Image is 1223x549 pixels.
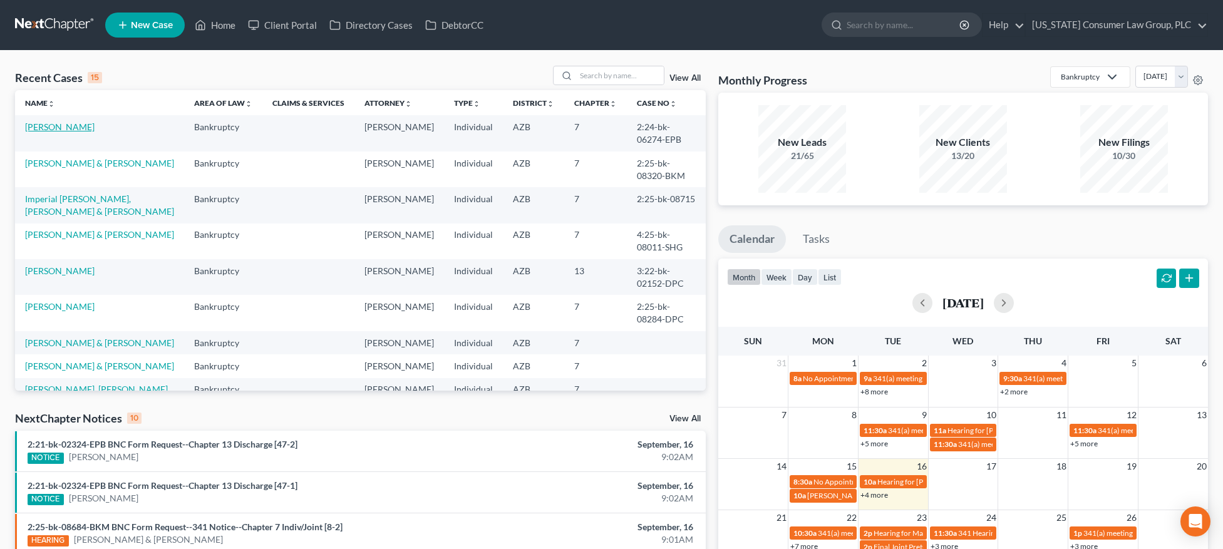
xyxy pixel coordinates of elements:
[69,451,138,463] a: [PERSON_NAME]
[985,510,998,525] span: 24
[934,439,957,449] span: 11:30a
[793,528,817,538] span: 10:30a
[25,158,174,168] a: [PERSON_NAME] & [PERSON_NAME]
[405,100,412,108] i: unfold_more
[503,331,564,354] td: AZB
[184,223,262,259] td: Bankruptcy
[669,414,701,423] a: View All
[864,426,887,435] span: 11:30a
[744,336,762,346] span: Sun
[564,223,627,259] td: 7
[609,100,617,108] i: unfold_more
[25,98,55,108] a: Nameunfold_more
[444,151,503,187] td: Individual
[564,187,627,223] td: 7
[444,378,503,401] td: Individual
[860,439,888,448] a: +5 more
[28,480,297,491] a: 2:21-bk-02324-EPB BNC Form Request--Chapter 13 Discharge [47-1]
[860,387,888,396] a: +8 more
[25,384,168,394] a: [PERSON_NAME], [PERSON_NAME]
[888,426,1075,435] span: 341(a) meeting for [PERSON_NAME] & [PERSON_NAME]
[69,492,138,505] a: [PERSON_NAME]
[758,150,846,162] div: 21/65
[48,100,55,108] i: unfold_more
[28,453,64,464] div: NOTICE
[627,115,706,151] td: 2:24-bk-06274-EPB
[1060,356,1068,371] span: 4
[921,356,928,371] span: 2
[627,151,706,187] td: 2:25-bk-08320-BKM
[444,295,503,331] td: Individual
[503,295,564,331] td: AZB
[184,378,262,401] td: Bankruptcy
[916,510,928,525] span: 23
[480,533,693,546] div: 9:01AM
[444,223,503,259] td: Individual
[983,14,1024,36] a: Help
[916,459,928,474] span: 16
[184,151,262,187] td: Bankruptcy
[184,331,262,354] td: Bankruptcy
[958,439,1145,449] span: 341(a) meeting for [PERSON_NAME] & [PERSON_NAME]
[564,378,627,401] td: 7
[919,150,1007,162] div: 13/20
[934,426,946,435] span: 11a
[503,115,564,151] td: AZB
[627,295,706,331] td: 2:25-bk-08284-DPC
[1080,135,1168,150] div: New Filings
[242,14,323,36] a: Client Portal
[480,451,693,463] div: 9:02AM
[1195,408,1208,423] span: 13
[444,331,503,354] td: Individual
[444,115,503,151] td: Individual
[1125,459,1138,474] span: 19
[513,98,554,108] a: Districtunfold_more
[88,72,102,83] div: 15
[576,66,664,85] input: Search by name...
[627,187,706,223] td: 2:25-bk-08715
[864,374,872,383] span: 9a
[503,151,564,187] td: AZB
[958,528,1056,538] span: 341 Hearing for Copic, Milosh
[990,356,998,371] span: 3
[184,354,262,377] td: Bankruptcy
[758,135,846,150] div: New Leads
[1055,459,1068,474] span: 18
[952,336,973,346] span: Wed
[354,151,444,187] td: [PERSON_NAME]
[1125,408,1138,423] span: 12
[564,151,627,187] td: 7
[942,296,984,309] h2: [DATE]
[25,301,95,312] a: [PERSON_NAME]
[803,374,861,383] span: No Appointments
[818,269,842,285] button: list
[480,492,693,505] div: 9:02AM
[480,480,693,492] div: September, 16
[564,295,627,331] td: 7
[792,269,818,285] button: day
[184,295,262,331] td: Bankruptcy
[564,259,627,295] td: 13
[25,193,174,217] a: Imperial [PERSON_NAME], [PERSON_NAME] & [PERSON_NAME]
[793,374,802,383] span: 8a
[1125,510,1138,525] span: 26
[184,115,262,151] td: Bankruptcy
[1097,336,1110,346] span: Fri
[669,100,677,108] i: unfold_more
[503,354,564,377] td: AZB
[1000,387,1028,396] a: +2 more
[669,74,701,83] a: View All
[1070,439,1098,448] a: +5 more
[775,356,788,371] span: 31
[727,269,761,285] button: month
[564,331,627,354] td: 7
[985,408,998,423] span: 10
[127,413,142,424] div: 10
[1080,150,1168,162] div: 10/30
[627,259,706,295] td: 3:22-bk-02152-DPC
[807,491,932,500] span: [PERSON_NAME] Arbitration Hearing
[775,459,788,474] span: 14
[25,121,95,132] a: [PERSON_NAME]
[28,494,64,505] div: NOTICE
[718,225,786,253] a: Calendar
